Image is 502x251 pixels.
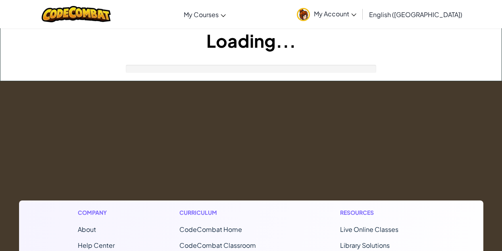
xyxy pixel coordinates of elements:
h1: Resources [340,208,425,217]
a: English ([GEOGRAPHIC_DATA]) [365,4,466,25]
a: Live Online Classes [340,225,398,233]
img: CodeCombat logo [42,6,111,22]
h1: Company [78,208,115,217]
a: About [78,225,96,233]
span: My Account [314,10,356,18]
h1: Curriculum [179,208,275,217]
span: CodeCombat Home [179,225,242,233]
a: CodeCombat Classroom [179,241,256,249]
img: avatar [297,8,310,21]
h1: Loading... [0,28,502,53]
span: English ([GEOGRAPHIC_DATA]) [369,10,462,19]
a: Help Center [78,241,115,249]
a: My Courses [180,4,230,25]
a: My Account [293,2,360,27]
a: Library Solutions [340,241,390,249]
span: My Courses [184,10,219,19]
